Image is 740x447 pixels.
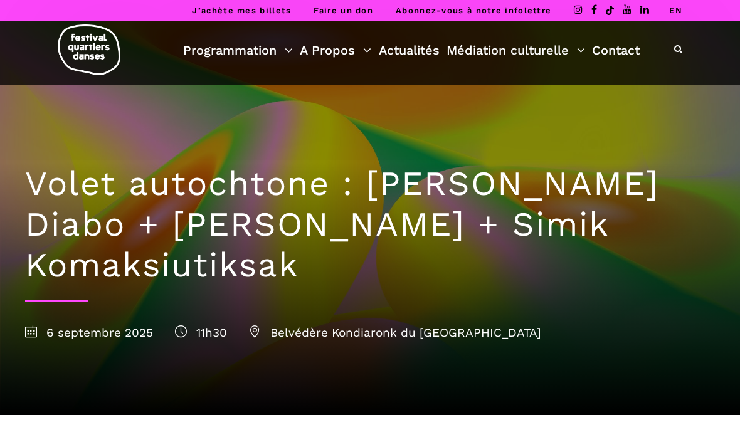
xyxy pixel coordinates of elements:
[183,39,293,61] a: Programmation
[25,325,153,340] span: 6 septembre 2025
[669,6,682,15] a: EN
[192,6,291,15] a: J’achète mes billets
[379,39,440,61] a: Actualités
[175,325,227,340] span: 11h30
[58,24,120,75] img: logo-fqd-med
[300,39,371,61] a: A Propos
[249,325,541,340] span: Belvédère Kondiaronk du [GEOGRAPHIC_DATA]
[25,164,715,285] h1: Volet autochtone : [PERSON_NAME] Diabo + [PERSON_NAME] + Simik Komaksiutiksak
[592,39,640,61] a: Contact
[396,6,551,15] a: Abonnez-vous à notre infolettre
[314,6,373,15] a: Faire un don
[447,39,585,61] a: Médiation culturelle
